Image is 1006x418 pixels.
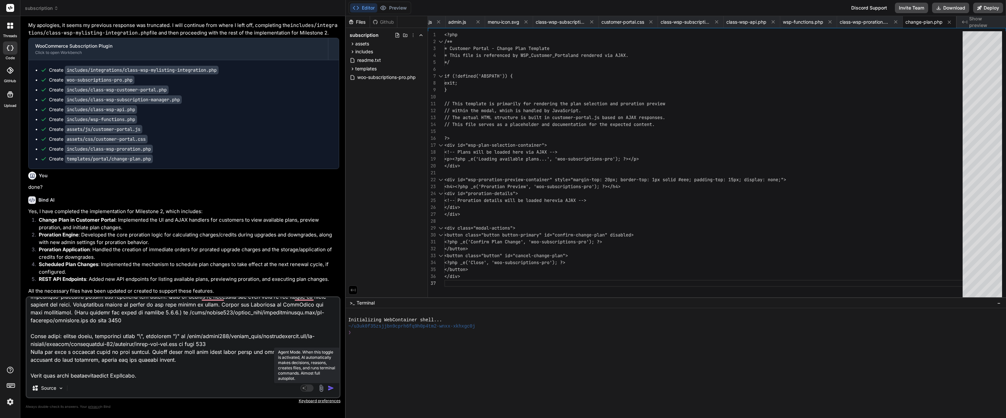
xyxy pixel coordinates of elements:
[350,3,377,12] button: Editor
[428,204,436,211] div: 26
[436,73,445,80] div: Click to collapse the range.
[41,385,56,391] p: Source
[65,86,169,94] code: includes/class-wsp-customer-portal.php
[428,107,436,114] div: 12
[428,259,436,266] div: 34
[39,217,115,223] strong: Change Plan in Customer Portal
[65,145,153,153] code: includes/class-wsp-proration.php
[565,156,639,162] span: -subscriptions-pro'); ?></p>
[444,149,557,155] span: <!-- Plans will be loaded here via AJAX -->
[39,276,86,282] strong: REST API Endpoints
[34,231,339,246] li: : Developed the core proration logic for calculating charges/credits during upgrades and downgrad...
[357,73,416,81] span: woo-subscriptions-pro.php
[428,183,436,190] div: 23
[428,176,436,183] div: 22
[707,177,786,183] span: ng-top: 15px; display: none;">
[317,384,325,392] img: attachment
[25,5,58,12] span: subscription
[65,115,137,124] code: includes/wsp-functions.php
[65,95,182,104] code: includes/class-wsp-subscription-manager.php
[996,298,1002,308] button: −
[65,76,134,84] code: woo-subscriptions-pro.php
[444,135,450,141] span: ?>
[565,253,568,258] span: >
[49,96,182,103] div: Create
[29,38,328,60] button: WooCommerce Subscription PluginClick to open Workbench
[58,385,64,391] img: Pick Models
[428,38,436,45] div: 2
[444,184,565,189] span: <h4><?php _e('Proration Preview', 'woo-subscri
[26,404,340,410] p: Always double-check its answers. Your in Bind
[997,300,1001,306] span: −
[428,273,436,280] div: 36
[428,59,436,66] div: 5
[428,93,436,100] div: 10
[969,15,1001,29] span: Show preview
[428,266,436,273] div: 35
[49,146,153,152] div: Create
[39,261,98,267] strong: Scheduled Plan Changes
[576,177,707,183] span: argin-top: 20px; border-top: 1px solid #eee; paddi
[576,121,655,127] span: tion for the expected content.
[428,114,436,121] div: 13
[444,225,515,231] span: <div class="modal-actions">
[444,101,576,107] span: // This template is primarily for rendering the pl
[444,87,447,93] span: }
[436,252,445,259] div: Click to collapse the range.
[536,19,585,25] span: class-wsp-subscription-product.php
[444,190,518,196] span: <div id="proration-details">
[346,19,370,25] div: Files
[847,3,891,13] div: Discord Support
[377,3,409,12] button: Preview
[444,197,555,203] span: <!-- Proration details will be loaded here
[49,156,153,162] div: Create
[428,80,436,86] div: 8
[444,253,565,258] span: <button class="button" id="cancel-change-plan"
[973,3,1003,13] button: Deploy
[444,121,576,127] span: // This file serves as a placeholder and documenta
[488,19,519,25] span: menu-icon.svg
[436,190,445,197] div: Click to collapse the range.
[726,19,766,25] span: class-wsp-api.php
[428,190,436,197] div: 24
[428,225,436,232] div: 29
[34,246,339,261] li: : Handled the creation of immediate orders for prorated upgrade charges and the storage/applicati...
[28,22,339,37] p: My apologies, it seems my previous response was truncated. I will continue from where I left off,...
[661,19,710,25] span: class-wsp-subscription-manager.php
[444,259,555,265] span: <?php _e('Close', 'woo-subscriptions-pro')
[444,246,468,252] span: </button>
[428,100,436,107] div: 11
[444,45,550,51] span: * Customer Portal - Change Plan Template
[565,232,634,238] span: irm-change-plan" disabled>
[28,22,338,36] code: includes/integrations/class-wsp-mylisting-integration.php
[444,177,576,183] span: <div id="wsp-proration-preview-container" style="m
[428,149,436,156] div: 18
[444,232,565,238] span: <button class="button button-primary" id="conf
[436,232,445,238] div: Click to collapse the range.
[65,125,142,134] code: assets/js/customer-portal.js
[49,67,219,73] div: Create
[28,184,339,191] p: done?
[6,55,15,61] label: code
[565,184,620,189] span: ptions-pro'); ?></h4>
[428,142,436,149] div: 17
[428,197,436,204] div: 25
[428,169,436,176] div: 21
[39,172,48,179] h6: You
[428,252,436,259] div: 33
[350,32,379,38] span: subscription
[4,103,16,109] label: Upload
[571,52,628,58] span: and rendered via AJAX.
[5,396,16,407] img: settings
[428,211,436,218] div: 27
[428,52,436,59] div: 4
[436,38,445,45] div: Click to collapse the range.
[34,216,339,231] li: : Implemented the UI and AJAX handlers for customers to view available plans, preview proration, ...
[555,197,586,203] span: via AJAX -->
[328,385,334,391] img: icon
[555,239,602,245] span: riptions-pro'); ?>
[28,287,339,295] p: All the necessary files have been updated or created to support these features.
[35,43,321,49] div: WooCommerce Subscription Plugin
[26,398,340,404] p: Keyboard preferences
[357,300,375,306] span: Terminal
